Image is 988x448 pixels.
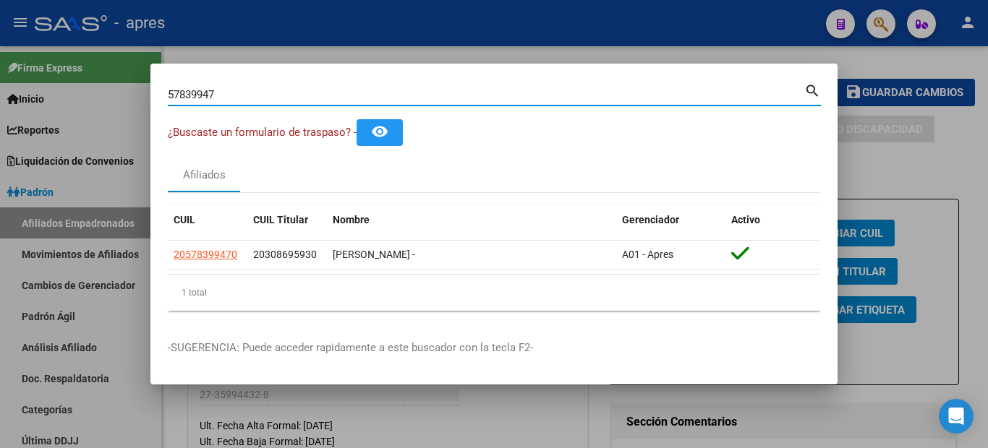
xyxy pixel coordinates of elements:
span: CUIL Titular [253,214,308,225]
p: -SUGERENCIA: Puede acceder rapidamente a este buscador con la tecla F2- [168,340,820,356]
span: 20578399470 [174,249,237,260]
mat-icon: search [804,81,821,98]
span: 20308695930 [253,249,317,260]
span: ¿Buscaste un formulario de traspaso? - [168,126,357,139]
datatable-header-cell: CUIL Titular [247,204,327,236]
div: [PERSON_NAME] - [333,246,610,263]
span: Activo [731,214,760,225]
datatable-header-cell: CUIL [168,204,247,236]
span: Gerenciador [622,214,679,225]
span: Nombre [333,214,370,225]
div: Open Intercom Messenger [939,399,974,434]
span: CUIL [174,214,195,225]
div: Afiliados [183,167,226,184]
mat-icon: remove_red_eye [371,123,388,140]
div: 1 total [168,275,820,311]
datatable-header-cell: Activo [725,204,820,236]
datatable-header-cell: Nombre [327,204,616,236]
span: A01 - Apres [622,249,673,260]
datatable-header-cell: Gerenciador [616,204,725,236]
